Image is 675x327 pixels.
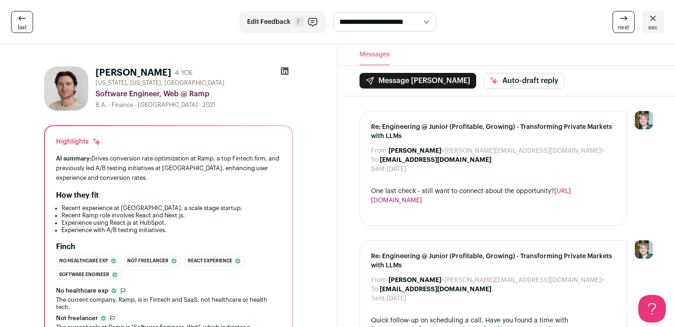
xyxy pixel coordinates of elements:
dt: To: [371,285,380,294]
h2: Finch [56,241,75,252]
span: Re: Engineering @ Junior (Profitable, Growing) - Transforming Private Markets with LLMs [371,252,616,270]
span: next [618,24,629,31]
button: Messages [360,44,390,65]
b: [EMAIL_ADDRESS][DOMAIN_NAME] [380,286,491,293]
span: AI summary: [56,155,91,161]
h2: How they fit [56,190,99,201]
div: Drives conversion rate optimization at Ramp, a top Fintech firm, and previously led A/B testing i... [56,154,281,183]
span: [US_STATE], [US_STATE], [GEOGRAPHIC_DATA] [96,79,225,87]
h1: [PERSON_NAME] [96,67,171,79]
dd: [DATE] [387,294,406,303]
a: next [613,11,635,33]
span: Not freelancer [127,256,169,266]
span: No healthcare exp [59,256,108,266]
dd: <[PERSON_NAME][EMAIL_ADDRESS][DOMAIN_NAME]> [388,276,604,285]
li: Recent Ramp role involves React and Next.js. [62,212,281,219]
b: [PERSON_NAME] [388,148,441,154]
li: Experience with A/B testing initiatives. [62,227,281,234]
iframe: Help Scout Beacon - Open [638,295,666,322]
dt: Sent: [371,165,387,174]
dt: Sent: [371,294,387,303]
li: Recent experience at [GEOGRAPHIC_DATA], a scale stage startup. [62,205,281,212]
span: Re: Engineering @ Junior (Profitable, Growing) - Transforming Private Markets with LLMs [371,122,616,141]
b: [PERSON_NAME] [388,277,441,283]
span: No healthcare exp [56,287,108,294]
button: Auto-draft reply [484,73,564,89]
div: One last check - still want to connect about the opportunity? [371,187,616,205]
a: last [11,11,33,33]
button: Edit Feedback F [239,11,326,33]
div: Highlights [56,137,101,146]
li: Experience using React.js at HubSpot. [62,219,281,227]
a: esc [642,11,664,33]
img: d0001f8858d59443405072647c7715006aab4fb2b4def25b6747a836ae9fecfd.jpg [44,67,88,111]
span: F [294,17,304,27]
img: 6494470-medium_jpg [635,240,653,259]
button: Message [PERSON_NAME] [360,73,476,89]
dd: [DATE] [387,165,406,174]
img: 6494470-medium_jpg [635,111,653,129]
div: 4 YOE [175,68,193,78]
span: last [18,24,27,31]
div: Software Engineer, Web @ Ramp [96,89,293,100]
dd: <[PERSON_NAME][EMAIL_ADDRESS][DOMAIN_NAME]> [388,146,604,155]
dt: From: [371,276,388,285]
span: Software engineer [59,270,109,279]
dt: To: [371,155,380,165]
div: The current company, Ramp, is in Fintech and SaaS, not healthcare or health tech. [56,296,281,311]
span: esc [648,24,658,31]
span: Edit Feedback [247,17,291,27]
span: React experience [188,256,232,266]
dt: From: [371,146,388,155]
b: [EMAIL_ADDRESS][DOMAIN_NAME] [380,157,491,163]
div: B.A. - Finance - [GEOGRAPHIC_DATA] - 2021 [96,101,293,109]
span: Not freelancer [56,315,98,322]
